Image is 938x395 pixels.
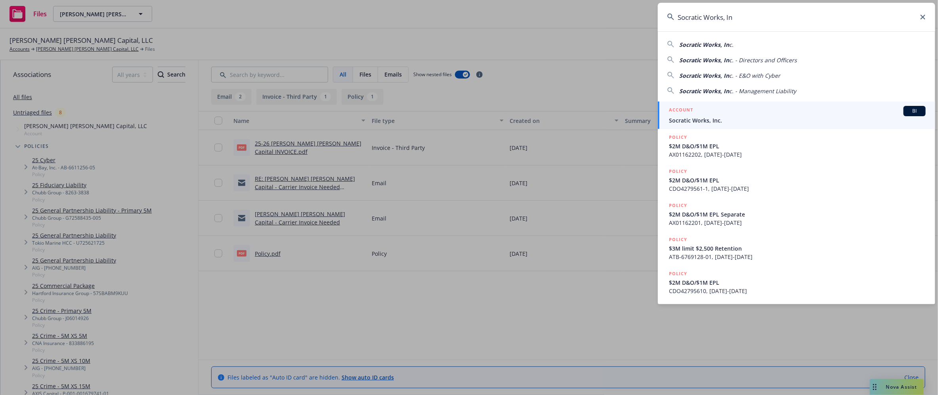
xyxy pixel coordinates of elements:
[669,270,687,278] h5: POLICY
[669,219,926,227] span: AX01162201, [DATE]-[DATE]
[729,87,796,95] span: c. - Management Liability
[729,56,797,64] span: c. - Directors and Officers
[669,150,926,159] span: AX01162202, [DATE]-[DATE]
[679,87,729,95] span: Socratic Works, In
[679,72,729,79] span: Socratic Works, In
[658,129,935,163] a: POLICY$2M D&O/$1M EPLAX01162202, [DATE]-[DATE]
[669,210,926,219] span: $2M D&O/$1M EPL Separate
[658,197,935,231] a: POLICY$2M D&O/$1M EPL SeparateAX01162201, [DATE]-[DATE]
[669,116,926,125] span: Socratic Works, Inc.
[669,287,926,295] span: CDO42795610, [DATE]-[DATE]
[729,41,734,48] span: c.
[658,163,935,197] a: POLICY$2M D&O/$1M EPLCDO4279561-1, [DATE]-[DATE]
[669,176,926,184] span: $2M D&O/$1M EPL
[658,102,935,129] a: ACCOUNTBISocratic Works, Inc.
[669,253,926,261] span: ATB-6769128-01, [DATE]-[DATE]
[669,142,926,150] span: $2M D&O/$1M EPL
[669,201,687,209] h5: POLICY
[658,231,935,265] a: POLICY$3M limit $2,500 RetentionATB-6769128-01, [DATE]-[DATE]
[679,41,729,48] span: Socratic Works, In
[658,3,935,31] input: Search...
[669,106,693,115] h5: ACCOUNT
[729,72,780,79] span: c. - E&O with Cyber
[907,107,923,115] span: BI
[658,265,935,299] a: POLICY$2M D&O/$1M EPLCDO42795610, [DATE]-[DATE]
[669,133,687,141] h5: POLICY
[679,56,729,64] span: Socratic Works, In
[669,167,687,175] h5: POLICY
[669,236,687,244] h5: POLICY
[669,244,926,253] span: $3M limit $2,500 Retention
[669,278,926,287] span: $2M D&O/$1M EPL
[669,184,926,193] span: CDO4279561-1, [DATE]-[DATE]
